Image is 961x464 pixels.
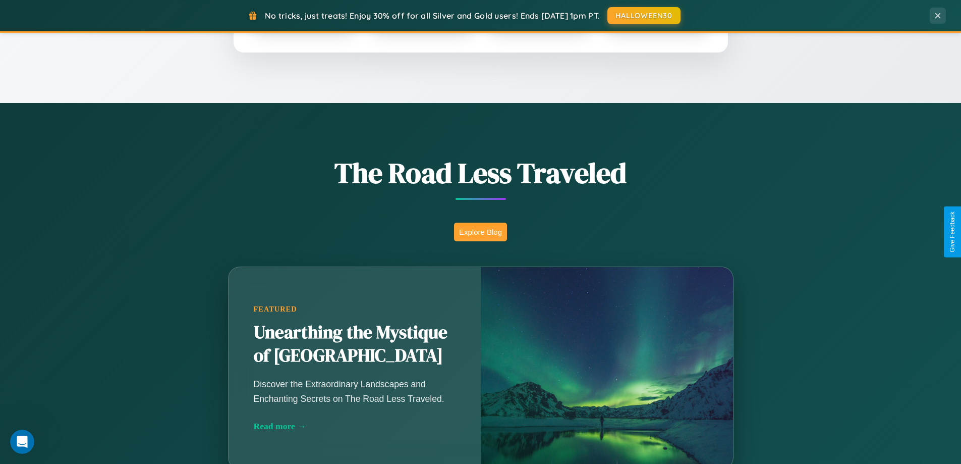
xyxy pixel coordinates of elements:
h2: Unearthing the Mystique of [GEOGRAPHIC_DATA] [254,321,456,368]
button: Explore Blog [454,223,507,241]
button: HALLOWEEN30 [607,7,681,24]
div: Give Feedback [949,212,956,252]
h1: The Road Less Traveled [178,153,783,192]
div: Read more → [254,421,456,432]
div: Featured [254,305,456,314]
iframe: Intercom live chat [10,430,34,454]
p: Discover the Extraordinary Landscapes and Enchanting Secrets on The Road Less Traveled. [254,377,456,405]
span: No tricks, just treats! Enjoy 30% off for all Silver and Gold users! Ends [DATE] 1pm PT. [265,11,600,21]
